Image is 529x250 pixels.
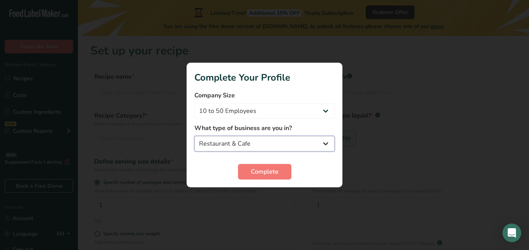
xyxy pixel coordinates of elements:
label: What type of business are you in? [194,123,335,133]
h1: Complete Your Profile [194,70,335,85]
span: Complete [251,167,279,176]
div: Open Intercom Messenger [503,224,521,242]
label: Company Size [194,91,335,100]
button: Complete [238,164,291,180]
